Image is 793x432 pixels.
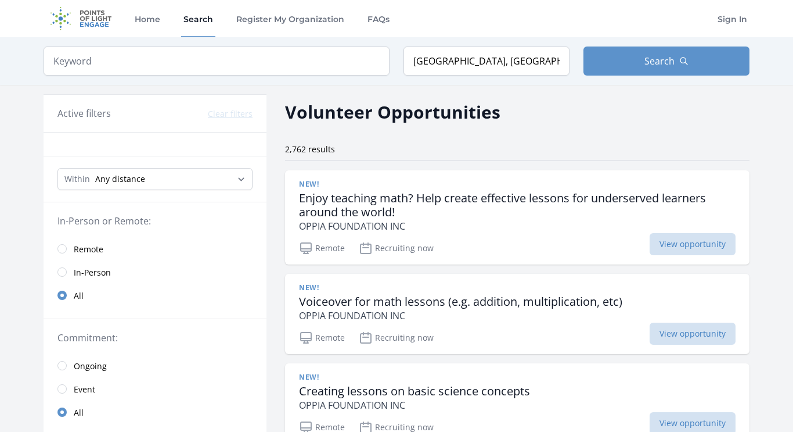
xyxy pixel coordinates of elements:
[44,401,266,424] a: All
[644,54,675,68] span: Search
[299,398,530,412] p: OPPIA FOUNDATION INC
[299,295,622,309] h3: Voiceover for math lessons (e.g. addition, multiplication, etc)
[285,144,335,155] span: 2,762 results
[299,283,319,292] span: New!
[650,323,736,345] span: View opportunity
[44,284,266,307] a: All
[285,99,500,125] h2: Volunteer Opportunities
[208,108,253,120] button: Clear filters
[74,360,107,372] span: Ongoing
[44,354,266,377] a: Ongoing
[583,47,749,76] button: Search
[74,244,103,255] span: Remote
[299,241,345,255] p: Remote
[299,384,530,398] h3: Creating lessons on basic science concepts
[74,290,84,302] span: All
[359,331,434,345] p: Recruiting now
[299,373,319,382] span: New!
[44,260,266,284] a: In-Person
[299,180,319,189] span: New!
[57,106,111,120] h3: Active filters
[650,233,736,255] span: View opportunity
[44,377,266,401] a: Event
[359,241,434,255] p: Recruiting now
[74,267,111,279] span: In-Person
[285,274,749,354] a: New! Voiceover for math lessons (e.g. addition, multiplication, etc) OPPIA FOUNDATION INC Remote ...
[299,309,622,323] p: OPPIA FOUNDATION INC
[57,214,253,228] legend: In-Person or Remote:
[403,47,569,76] input: Location
[74,384,95,395] span: Event
[44,47,390,76] input: Keyword
[285,170,749,265] a: New! Enjoy teaching math? Help create effective lessons for underserved learners around the world...
[44,237,266,260] a: Remote
[299,191,736,219] h3: Enjoy teaching math? Help create effective lessons for underserved learners around the world!
[57,168,253,190] select: Search Radius
[299,331,345,345] p: Remote
[74,407,84,419] span: All
[299,219,736,233] p: OPPIA FOUNDATION INC
[57,331,253,345] legend: Commitment:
